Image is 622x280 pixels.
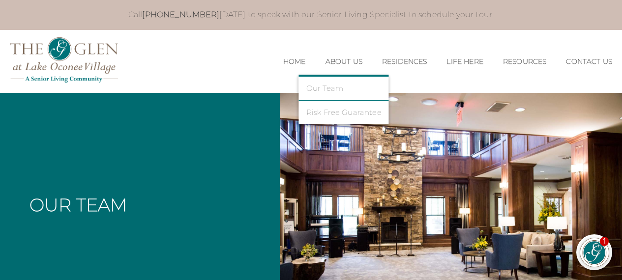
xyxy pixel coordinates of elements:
a: About Us [326,57,362,66]
img: The Glen Lake Oconee Home [10,37,118,83]
a: Residences [382,57,427,66]
div: 1 [600,237,609,246]
a: Risk Free Guarantee [306,108,382,117]
h2: Our Team [30,196,127,214]
a: [PHONE_NUMBER] [142,10,219,19]
img: avatar [580,238,609,267]
a: Life Here [446,57,483,66]
p: Call [DATE] to speak with our Senior Living Specialist to schedule your tour. [41,10,581,20]
a: Home [283,57,306,66]
a: Our Team [306,84,382,93]
a: Resources [503,57,546,66]
a: Contact Us [566,57,612,66]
